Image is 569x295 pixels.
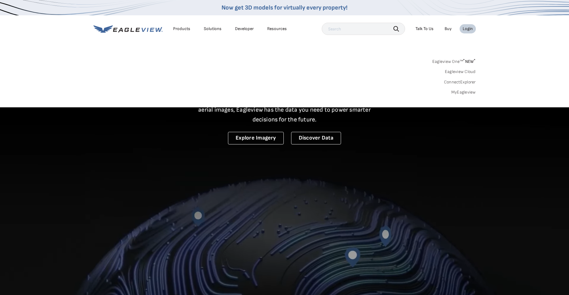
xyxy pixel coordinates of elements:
a: ConnectExplorer [444,79,476,85]
div: Products [173,26,190,32]
a: Eagleview Cloud [445,69,476,75]
a: Explore Imagery [228,132,284,144]
div: Solutions [204,26,222,32]
div: Resources [267,26,287,32]
a: Eagleview One™*NEW* [432,57,476,64]
a: Buy [445,26,452,32]
a: Now get 3D models for virtually every property! [222,4,347,11]
div: Login [463,26,473,32]
div: Talk To Us [415,26,434,32]
a: Discover Data [291,132,341,144]
p: A new era starts here. Built on more than 3.5 billion high-resolution aerial images, Eagleview ha... [191,95,378,125]
a: Developer [235,26,254,32]
a: MyEagleview [451,90,476,95]
span: NEW [463,59,476,64]
input: Search [322,23,405,35]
